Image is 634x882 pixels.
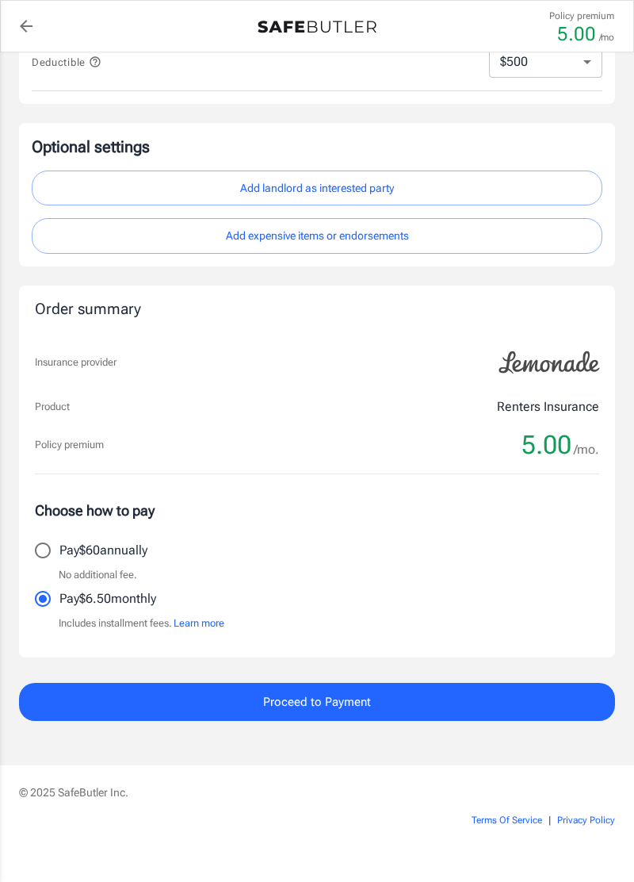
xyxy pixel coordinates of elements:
[10,10,42,42] a: back to quotes
[548,815,551,826] span: |
[59,541,147,560] p: Pay $60 annually
[59,589,156,608] p: Pay $6.50 monthly
[557,25,596,44] p: 5.00
[32,136,602,158] p: Optional settings
[35,399,70,415] p: Product
[490,340,609,385] img: Lemonade
[32,52,101,71] button: Deductible
[19,683,615,721] button: Proceed to Payment
[521,429,571,461] span: 5.00
[59,567,137,583] p: No additional fee.
[574,439,599,461] span: /mo.
[35,355,116,370] p: Insurance provider
[32,218,602,254] button: Add expensive items or endorsements
[35,500,599,521] p: Choose how to pay
[599,30,614,44] p: /mo
[557,815,615,826] a: Privacy Policy
[174,615,224,631] button: Learn more
[472,815,542,826] a: Terms Of Service
[258,21,376,33] img: Back to quotes
[35,437,104,453] p: Policy premium
[32,56,101,68] span: Deductible
[549,9,614,23] p: Policy premium
[497,397,599,416] p: Renters Insurance
[19,784,615,800] p: © 2025 SafeButler Inc.
[59,615,224,631] p: Includes installment fees.
[32,171,602,206] button: Add landlord as interested party
[35,298,599,321] div: Order summary
[263,692,371,712] span: Proceed to Payment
